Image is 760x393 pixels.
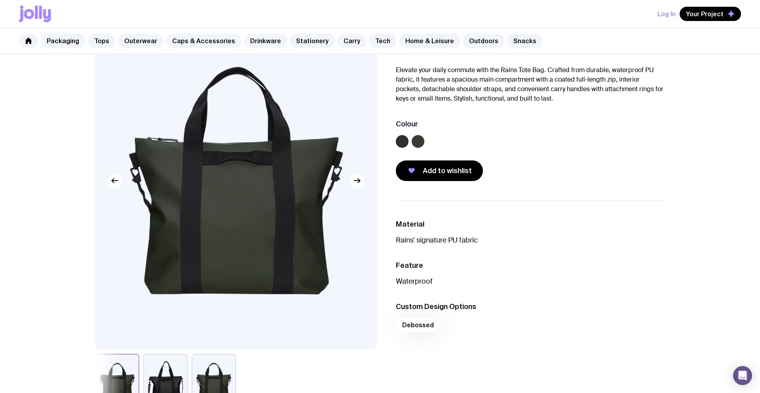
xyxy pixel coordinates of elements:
a: Home & Leisure [399,34,460,48]
p: Waterproof [396,277,665,286]
button: Your Project [680,7,741,21]
a: Carry [337,34,367,48]
div: Open Intercom Messenger [733,366,752,385]
a: Drinkware [244,34,287,48]
span: Add to wishlist [423,166,472,176]
a: Tops [88,34,116,48]
h3: Colour [396,119,418,129]
span: Your Project [686,10,724,18]
a: Outdoors [463,34,505,48]
a: Stationery [290,34,335,48]
a: Tech [369,34,397,48]
a: Packaging [40,34,85,48]
p: Rains' signature PU fabric [396,235,665,245]
h3: Feature [396,261,665,270]
h3: Custom Design Options [396,302,665,311]
a: Outerwear [118,34,163,48]
a: Caps & Accessories [166,34,241,48]
button: Add to wishlist [396,160,483,181]
a: Snacks [507,34,543,48]
p: Elevate your daily commute with the Rains Tote Bag. Crafted from durable, waterproof PU fabric, i... [396,65,665,103]
button: Log In [657,7,676,21]
h3: Material [396,219,665,229]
